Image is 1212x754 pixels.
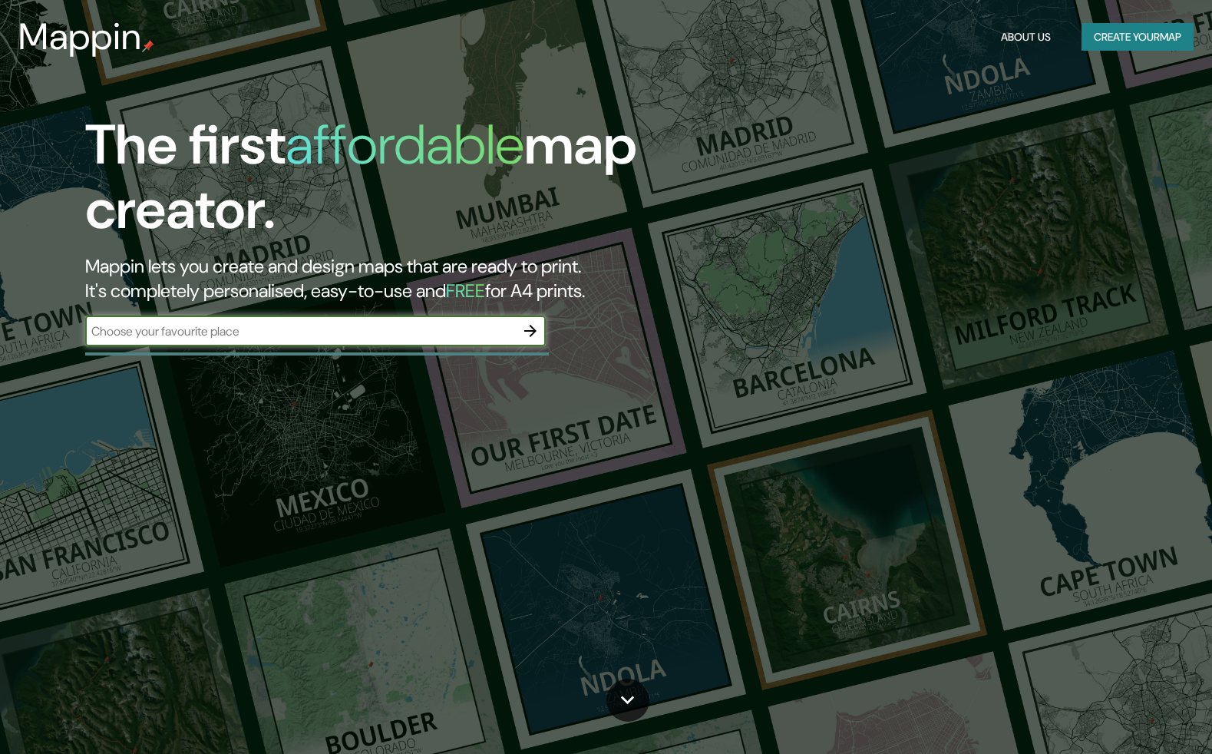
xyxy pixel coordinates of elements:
[18,15,142,58] h3: Mappin
[1082,23,1194,51] button: Create yourmap
[446,279,485,303] h5: FREE
[85,113,692,254] h1: The first map creator.
[85,322,515,340] input: Choose your favourite place
[85,254,692,303] h2: Mappin lets you create and design maps that are ready to print. It's completely personalised, eas...
[995,23,1057,51] button: About Us
[286,109,524,180] h1: affordable
[142,40,154,52] img: mappin-pin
